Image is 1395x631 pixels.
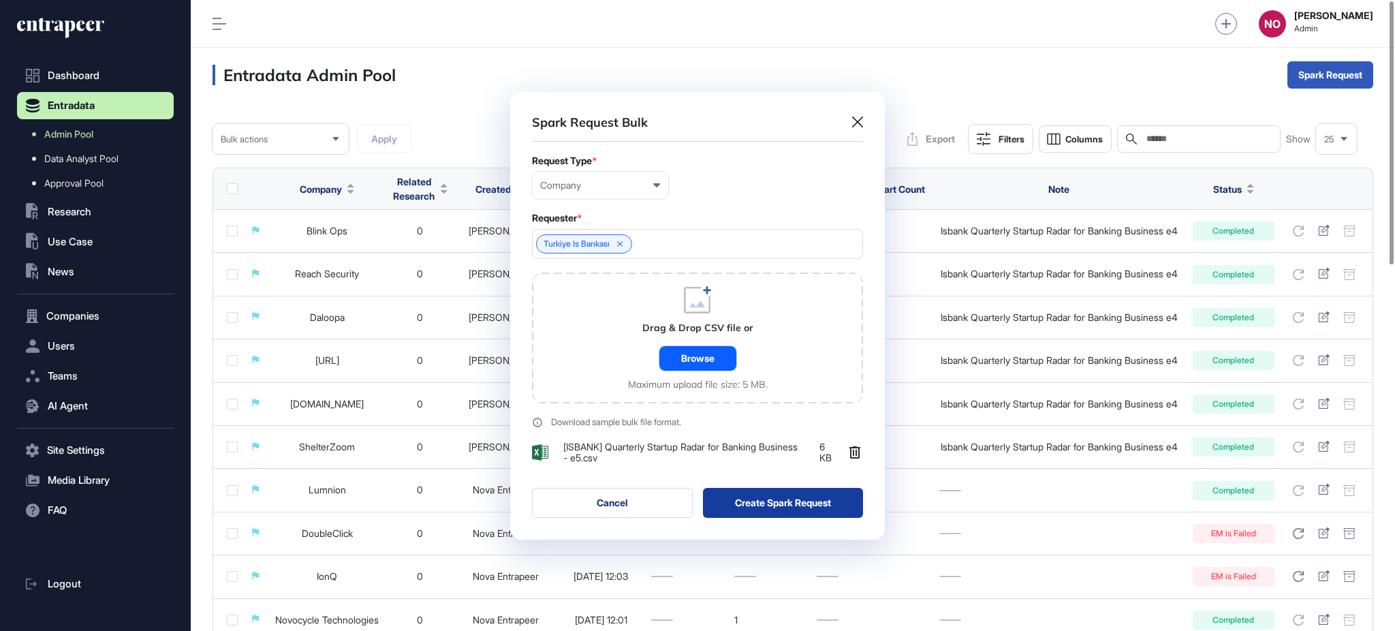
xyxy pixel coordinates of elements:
div: Company [540,180,660,191]
button: Cancel [532,488,693,518]
div: Maximum upload file size: 5 MB. [628,379,768,390]
img: AhpaqJCb49MR9Xxu7SkuGhZYRwWha62sieDtiJP64QGBCNNHjaAAAAAElFTkSuQmCC [532,444,548,461]
div: Request Type [532,155,863,166]
div: Browse [659,346,736,371]
div: Download sample bulk file format. [551,418,681,427]
span: Turkiye Is Bankası [544,239,610,249]
button: Create Spark Request [703,488,864,518]
div: Drag & Drop CSV file or [642,322,753,335]
a: Download sample bulk file format. [532,417,863,428]
span: [ISBANK] Quarterly Startup Radar for Banking Business - e5.csv [563,442,804,463]
div: Spark Request Bulk [532,114,648,131]
span: 6 KB [819,442,834,463]
div: Requester [532,213,863,224]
